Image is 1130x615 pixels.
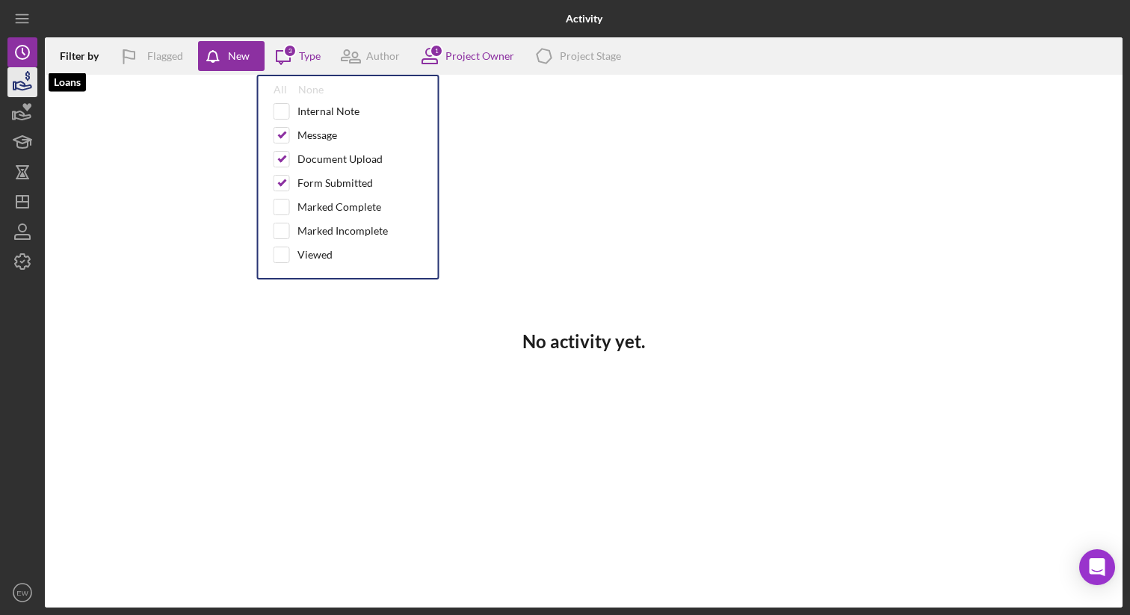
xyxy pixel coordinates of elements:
div: 1 [430,44,443,58]
div: Type [299,50,321,62]
div: Open Intercom Messenger [1079,549,1115,585]
button: EW [7,578,37,608]
div: Filter by [60,50,110,62]
button: New [198,41,265,71]
div: Project Owner [445,50,514,62]
div: New [228,41,250,71]
div: 3 [283,44,297,58]
div: Project Stage [560,50,621,62]
div: Message [297,129,337,141]
div: Author [366,50,400,62]
button: Flagged [110,41,198,71]
div: Document Upload [297,153,383,165]
div: Flagged [147,41,183,71]
div: None [298,84,324,96]
div: Internal Note [297,105,359,117]
div: Viewed [297,249,333,261]
text: EW [16,589,28,597]
b: Activity [566,13,602,25]
div: Marked Incomplete [297,225,388,237]
h3: No activity yet. [522,331,645,352]
div: Marked Complete [297,201,381,213]
div: Form Submitted [297,177,373,189]
div: All [274,84,287,96]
